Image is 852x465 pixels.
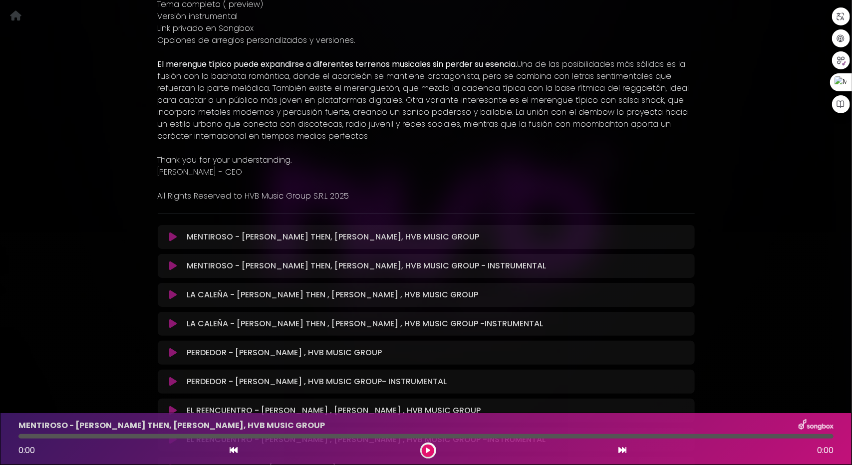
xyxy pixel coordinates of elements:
p: MENTIROSO - [PERSON_NAME] THEN, [PERSON_NAME], HVB MUSIC GROUP [18,420,325,432]
p: Thank you for your understanding. [158,154,695,166]
p: EL REENCUENTRO - [PERSON_NAME] , [PERSON_NAME] , HVB MUSIC GROUP [187,405,481,417]
span: 0:00 [817,445,834,457]
p: PERDEDOR - [PERSON_NAME] , HVB MUSIC GROUP [187,347,382,359]
p: MENTIROSO - [PERSON_NAME] THEN, [PERSON_NAME], HVB MUSIC GROUP [187,231,479,243]
p: PERDEDOR - [PERSON_NAME] , HVB MUSIC GROUP- INSTRUMENTAL [187,376,447,388]
p: [PERSON_NAME] - CEO [158,166,695,178]
span: 0:00 [18,445,35,456]
p: Versión instrumental [158,10,695,22]
p: Opciones de arreglos personalizados y versiones. [158,34,695,46]
p: LA CALEÑA - [PERSON_NAME] THEN , [PERSON_NAME] , HVB MUSIC GROUP [187,289,478,301]
strong: El merengue típico puede expandirse a diferentes terrenos musicales sin perder su esencia. [158,58,518,70]
p: Link privado en Songbox [158,22,695,34]
img: songbox-logo-white.png [799,419,834,432]
p: LA CALEÑA - [PERSON_NAME] THEN , [PERSON_NAME] , HVB MUSIC GROUP -INSTRUMENTAL [187,318,543,330]
p: Una de las posibilidades más sólidas es la fusión con la bachata romántica, donde el acordeón se ... [158,58,695,142]
p: MENTIROSO - [PERSON_NAME] THEN, [PERSON_NAME], HVB MUSIC GROUP - INSTRUMENTAL [187,260,546,272]
p: All Rights Reserved to HVB Music Group S.R.L 2025 [158,190,695,202]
